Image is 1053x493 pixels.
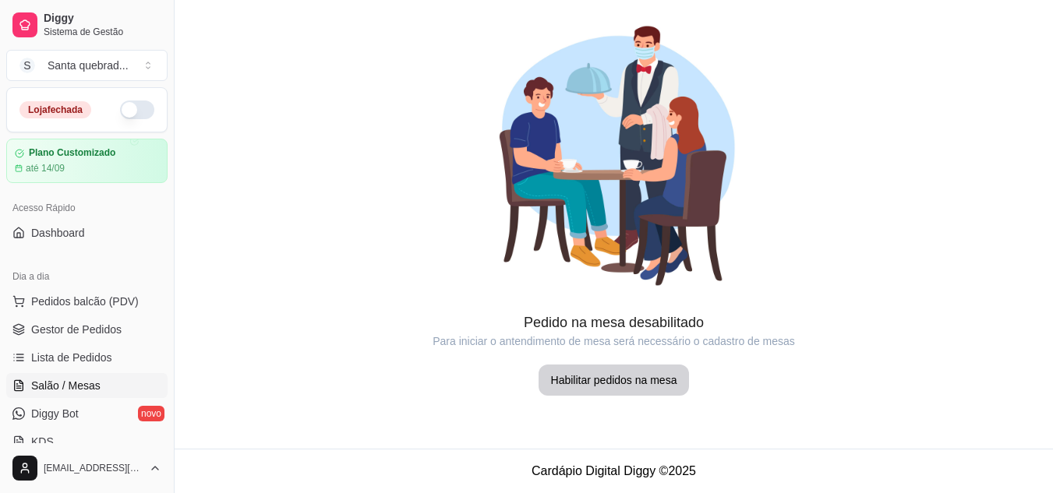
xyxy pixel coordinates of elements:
[6,139,168,183] a: Plano Customizadoaté 14/09
[120,100,154,119] button: Alterar Status
[6,195,168,220] div: Acesso Rápido
[26,162,65,174] article: até 14/09
[6,264,168,289] div: Dia a dia
[48,58,129,73] div: Santa quebrad ...
[31,406,79,421] span: Diggy Bot
[6,449,168,487] button: [EMAIL_ADDRESS][DOMAIN_NAME]
[6,289,168,314] button: Pedidos balcão (PDV)
[31,434,54,449] span: KDS
[19,101,91,118] div: Loja fechada
[6,50,168,81] button: Select a team
[29,147,115,159] article: Plano Customizado
[175,449,1053,493] footer: Cardápio Digital Diggy © 2025
[44,462,143,474] span: [EMAIL_ADDRESS][DOMAIN_NAME]
[175,312,1053,333] article: Pedido na mesa desabilitado
[31,225,85,241] span: Dashboard
[44,26,161,38] span: Sistema de Gestão
[6,429,168,454] a: KDS
[175,333,1053,349] article: Para iniciar o antendimento de mesa será necessário o cadastro de mesas
[6,6,168,44] a: DiggySistema de Gestão
[31,294,139,309] span: Pedidos balcão (PDV)
[19,58,35,73] span: S
[31,350,112,365] span: Lista de Pedidos
[6,401,168,426] a: Diggy Botnovo
[6,345,168,370] a: Lista de Pedidos
[31,378,101,393] span: Salão / Mesas
[539,364,690,396] button: Habilitar pedidos na mesa
[31,322,122,337] span: Gestor de Pedidos
[6,220,168,245] a: Dashboard
[6,317,168,342] a: Gestor de Pedidos
[6,373,168,398] a: Salão / Mesas
[44,12,161,26] span: Diggy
